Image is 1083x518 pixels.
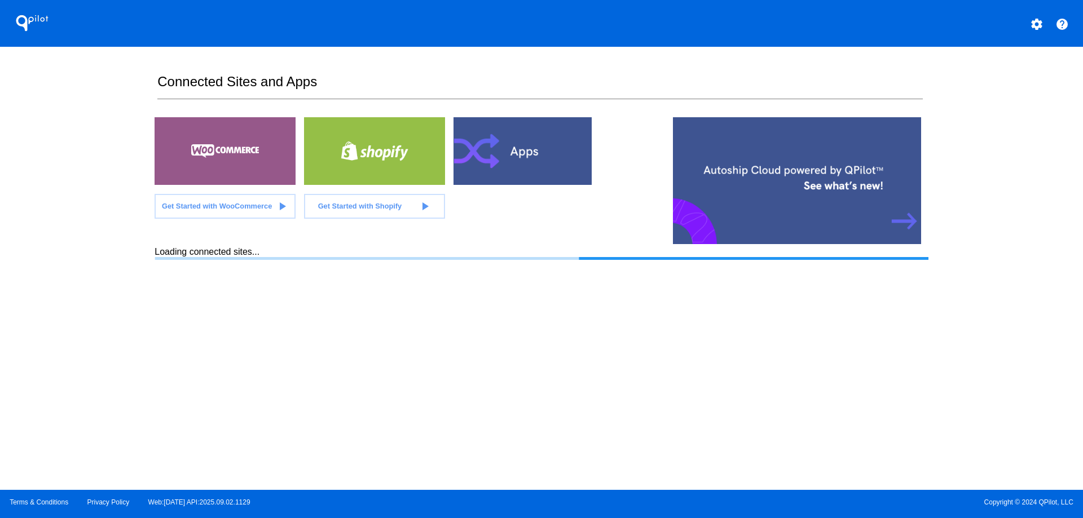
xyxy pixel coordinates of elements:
h1: QPilot [10,12,55,34]
h2: Connected Sites and Apps [157,74,922,99]
span: Copyright © 2024 QPilot, LLC [551,498,1073,506]
div: Loading connected sites... [155,247,928,260]
a: Get Started with Shopify [304,194,445,219]
a: Terms & Conditions [10,498,68,506]
mat-icon: play_arrow [418,200,432,213]
mat-icon: help [1055,17,1069,31]
span: Get Started with Shopify [318,202,402,210]
a: Get Started with WooCommerce [155,194,296,219]
a: Web:[DATE] API:2025.09.02.1129 [148,498,250,506]
span: Get Started with WooCommerce [162,202,272,210]
mat-icon: play_arrow [275,200,289,213]
a: Privacy Policy [87,498,130,506]
mat-icon: settings [1030,17,1044,31]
